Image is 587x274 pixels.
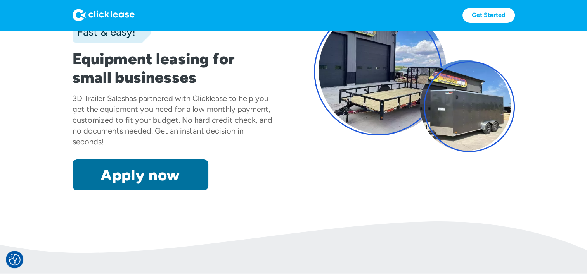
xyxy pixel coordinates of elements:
button: Consent Preferences [9,254,21,265]
div: Fast & easy! [73,24,135,39]
div: 3D Trailer Sales [73,94,125,103]
div: has partnered with Clicklease to help you get the equipment you need for a low monthly payment, c... [73,94,272,146]
img: Revisit consent button [9,254,21,265]
a: Apply now [73,159,208,190]
img: Logo [73,9,135,21]
a: Get Started [462,8,515,23]
h1: Equipment leasing for small businesses [73,50,274,87]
